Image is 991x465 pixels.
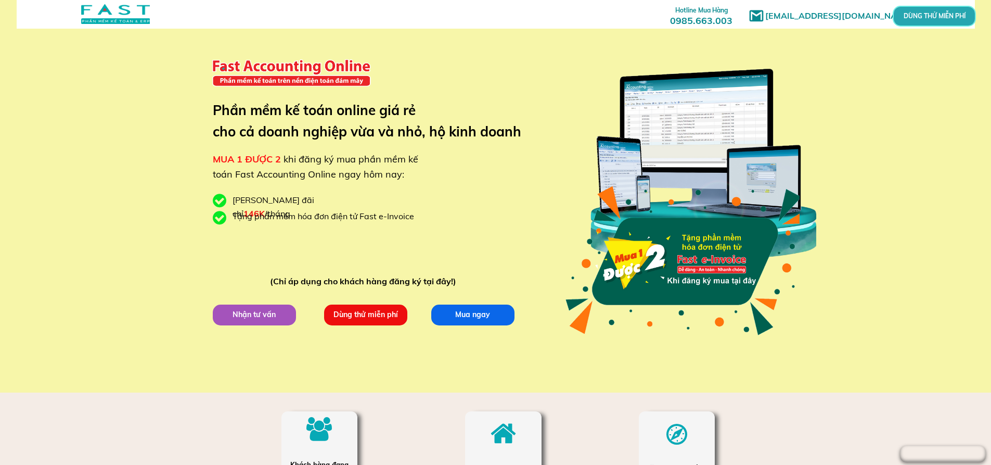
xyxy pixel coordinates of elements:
[243,208,265,219] span: 146K
[922,14,946,19] p: DÙNG THỬ MIỄN PHÍ
[233,194,368,220] div: [PERSON_NAME] đãi chỉ /tháng
[765,9,919,23] h1: [EMAIL_ADDRESS][DOMAIN_NAME]
[659,4,744,26] h3: 0985.663.003
[675,6,728,14] span: Hotline Mua Hàng
[324,304,407,325] p: Dùng thử miễn phí
[213,153,281,165] span: MUA 1 ĐƯỢC 2
[431,304,514,325] p: Mua ngay
[270,275,461,288] div: (Chỉ áp dụng cho khách hàng đăng ký tại đây!)
[213,153,418,180] span: khi đăng ký mua phần mềm kế toán Fast Accounting Online ngay hôm nay:
[212,304,295,325] p: Nhận tư vấn
[233,210,422,223] div: Tặng phần mềm hóa đơn điện tử Fast e-Invoice
[213,99,537,143] h3: Phần mềm kế toán online giá rẻ cho cả doanh nghiệp vừa và nhỏ, hộ kinh doanh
